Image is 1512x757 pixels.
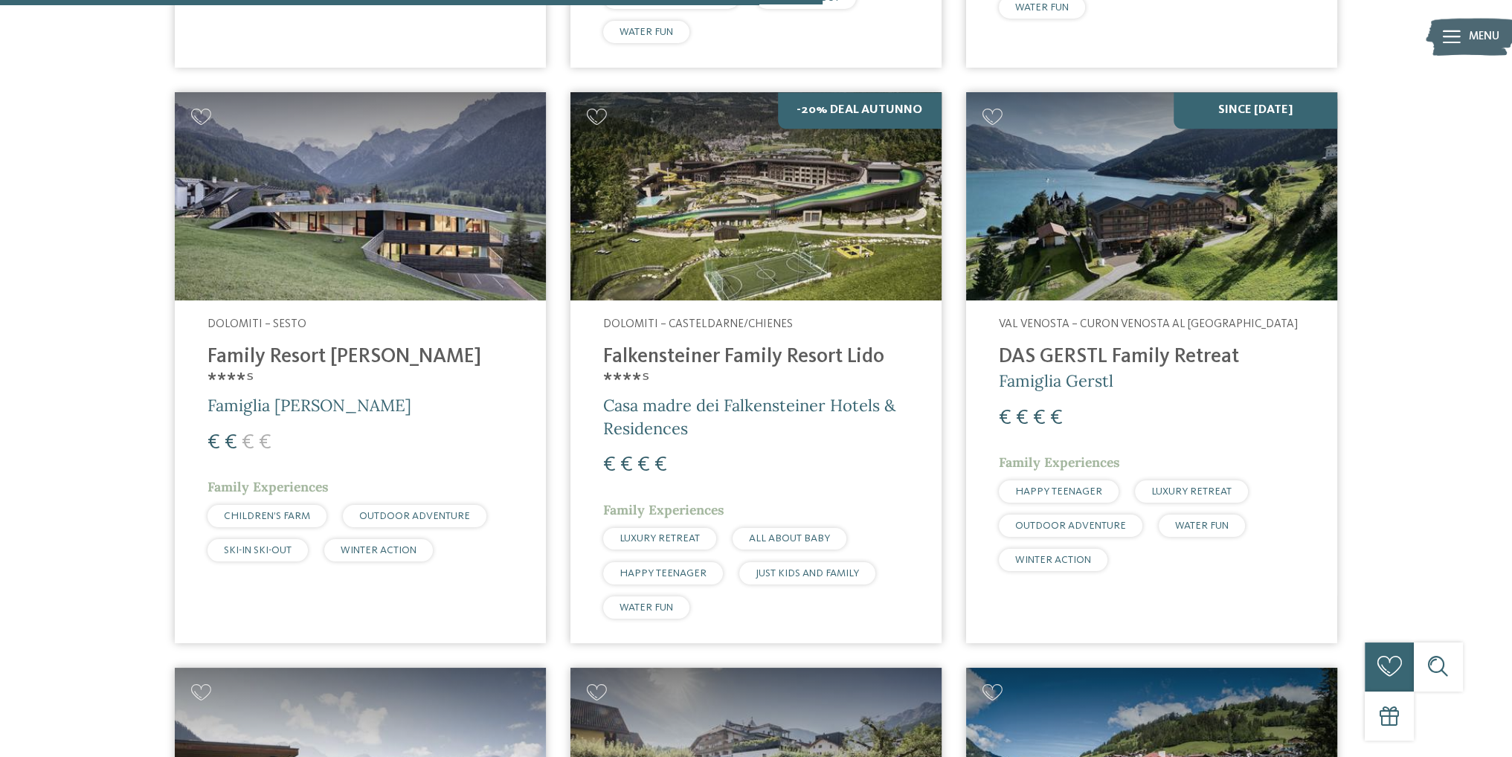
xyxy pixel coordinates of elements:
[1015,486,1102,497] span: HAPPY TEENAGER
[966,92,1337,643] a: Cercate un hotel per famiglie? Qui troverete solo i migliori! SINCE [DATE] Val Venosta – Curon Ve...
[966,92,1337,301] img: Cercate un hotel per famiglie? Qui troverete solo i migliori!
[620,533,700,544] span: LUXURY RETREAT
[1050,408,1063,429] span: €
[620,568,707,579] span: HAPPY TEENAGER
[1033,408,1046,429] span: €
[603,318,793,330] span: Dolomiti – Casteldarne/Chienes
[1015,555,1091,565] span: WINTER ACTION
[620,27,673,37] span: WATER FUN
[570,92,942,643] a: Cercate un hotel per famiglie? Qui troverete solo i migliori! -20% Deal Autunno Dolomiti – Castel...
[620,602,673,613] span: WATER FUN
[259,432,271,454] span: €
[208,345,513,394] h4: Family Resort [PERSON_NAME] ****ˢ
[570,92,942,301] img: Cercate un hotel per famiglie? Qui troverete solo i migliori!
[208,432,220,454] span: €
[225,432,237,454] span: €
[224,511,310,521] span: CHILDREN’S FARM
[999,454,1120,471] span: Family Experiences
[603,345,909,394] h4: Falkensteiner Family Resort Lido ****ˢ
[603,395,895,439] span: Casa madre dei Falkensteiner Hotels & Residences
[341,545,416,555] span: WINTER ACTION
[224,545,292,555] span: SKI-IN SKI-OUT
[175,92,546,643] a: Cercate un hotel per famiglie? Qui troverete solo i migliori! Dolomiti – Sesto Family Resort [PER...
[603,501,724,518] span: Family Experiences
[620,454,633,476] span: €
[756,568,859,579] span: JUST KIDS AND FAMILY
[208,478,329,495] span: Family Experiences
[999,345,1304,370] h4: DAS GERSTL Family Retreat
[1016,408,1029,429] span: €
[603,454,616,476] span: €
[999,408,1011,429] span: €
[208,395,411,416] span: Famiglia [PERSON_NAME]
[175,92,546,301] img: Family Resort Rainer ****ˢ
[999,318,1298,330] span: Val Venosta – Curon Venosta al [GEOGRAPHIC_DATA]
[1015,521,1126,531] span: OUTDOOR ADVENTURE
[637,454,650,476] span: €
[359,511,470,521] span: OUTDOOR ADVENTURE
[1015,2,1069,13] span: WATER FUN
[749,533,830,544] span: ALL ABOUT BABY
[1151,486,1232,497] span: LUXURY RETREAT
[208,318,306,330] span: Dolomiti – Sesto
[654,454,667,476] span: €
[242,432,254,454] span: €
[1175,521,1229,531] span: WATER FUN
[999,370,1113,391] span: Famiglia Gerstl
